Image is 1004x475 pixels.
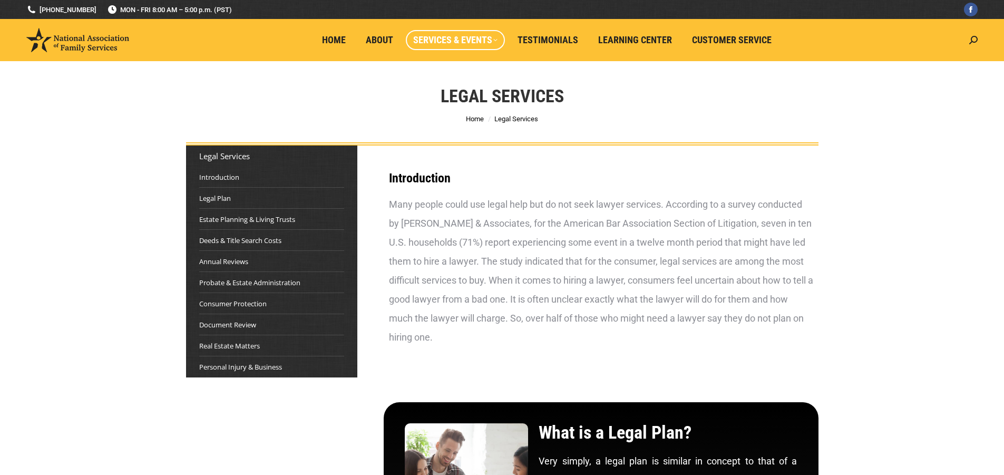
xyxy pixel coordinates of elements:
[199,362,282,372] a: Personal Injury & Business
[199,298,267,309] a: Consumer Protection
[510,30,586,50] a: Testimonials
[539,423,797,441] h2: What is a Legal Plan?
[199,235,281,246] a: Deeds & Title Search Costs
[964,3,978,16] a: Facebook page opens in new window
[466,115,484,123] a: Home
[199,341,260,351] a: Real Estate Matters
[591,30,679,50] a: Learning Center
[518,34,578,46] span: Testimonials
[494,115,538,123] span: Legal Services
[389,172,813,185] h3: Introduction
[199,214,295,225] a: Estate Planning & Living Trusts
[199,151,344,161] div: Legal Services
[315,30,353,50] a: Home
[692,34,772,46] span: Customer Service
[107,5,232,15] span: MON - FRI 8:00 AM – 5:00 p.m. (PST)
[598,34,672,46] span: Learning Center
[322,34,346,46] span: Home
[199,277,300,288] a: Probate & Estate Administration
[413,34,498,46] span: Services & Events
[26,5,96,15] a: [PHONE_NUMBER]
[441,84,564,108] h1: Legal Services
[26,28,129,52] img: National Association of Family Services
[366,34,393,46] span: About
[199,172,239,182] a: Introduction
[199,319,256,330] a: Document Review
[358,30,401,50] a: About
[199,256,248,267] a: Annual Reviews
[199,193,231,203] a: Legal Plan
[685,30,779,50] a: Customer Service
[389,195,813,347] div: Many people could use legal help but do not seek lawyer services. According to a survey conducted...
